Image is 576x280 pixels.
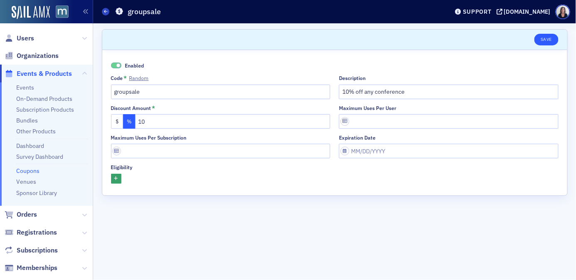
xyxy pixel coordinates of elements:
span: Registrations [17,228,57,237]
a: Venues [16,178,36,185]
button: $ [111,114,124,129]
a: Memberships [5,263,57,272]
button: Code* [129,75,149,81]
div: Description [339,75,366,81]
a: Subscription Products [16,106,74,113]
a: Events & Products [5,69,72,78]
a: On-Demand Products [16,95,72,102]
input: 0 [135,114,331,129]
button: [DOMAIN_NAME] [497,9,554,15]
span: Enabled [125,62,144,69]
abbr: This field is required [152,105,155,111]
span: Subscriptions [17,246,58,255]
a: Subscriptions [5,246,58,255]
a: Other Products [16,127,56,135]
div: [DOMAIN_NAME] [504,8,551,15]
a: Survey Dashboard [16,153,63,160]
span: Memberships [17,263,57,272]
img: SailAMX [56,5,69,18]
button: Save [534,34,558,45]
abbr: This field is required [124,75,127,81]
img: SailAMX [12,6,50,19]
span: Organizations [17,51,59,60]
div: Maximum uses per user [339,105,396,111]
a: Users [5,34,34,43]
a: Events [16,84,34,91]
a: Bundles [16,117,38,124]
a: Orders [5,210,37,219]
a: Organizations [5,51,59,60]
a: Sponsor Library [16,189,57,197]
span: Events & Products [17,69,72,78]
h1: groupsale [128,7,161,17]
div: Eligibility [111,164,133,170]
a: Dashboard [16,142,44,150]
a: View Homepage [50,5,69,20]
div: Discount Amount [111,105,151,111]
a: Coupons [16,167,40,175]
div: Code [111,75,123,81]
button: % [123,114,136,129]
span: Users [17,34,34,43]
span: Profile [556,5,570,19]
input: MM/DD/YYYY [339,144,559,158]
span: Enabled [111,62,122,69]
a: Registrations [5,228,57,237]
span: Orders [17,210,37,219]
div: Maximum uses per subscription [111,135,187,141]
div: Support [463,8,492,15]
div: Expiration date [339,135,376,141]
